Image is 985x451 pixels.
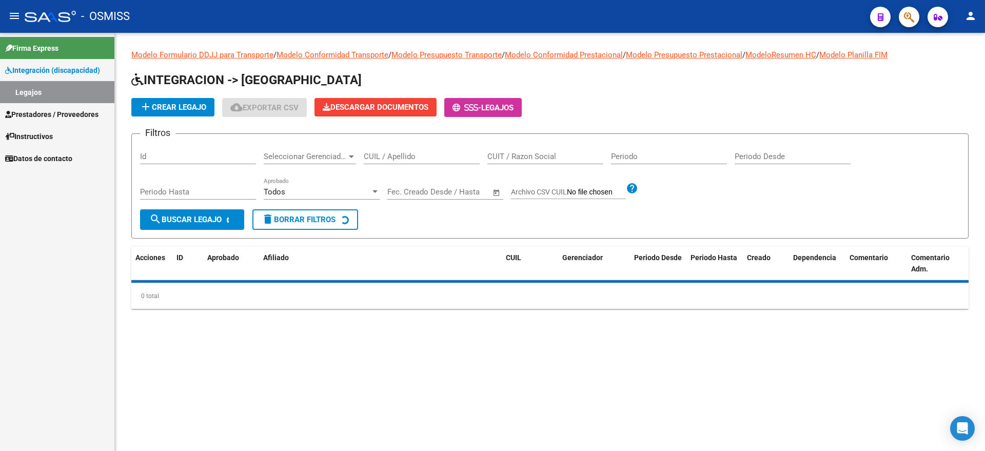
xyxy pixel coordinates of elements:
mat-icon: person [964,10,977,22]
span: Datos de contacto [5,153,72,164]
div: Open Intercom Messenger [950,416,975,441]
a: Modelo Presupuesto Transporte [391,50,502,60]
input: End date [430,187,480,197]
span: Afiliado [263,253,289,262]
datatable-header-cell: Periodo Desde [630,247,686,281]
button: Open calendar [491,187,503,199]
mat-icon: add [140,101,152,113]
span: Archivo CSV CUIL [511,188,567,196]
datatable-header-cell: ID [172,247,203,281]
button: -Legajos [444,98,522,117]
span: ID [176,253,183,262]
a: Modelo Conformidad Prestacional [505,50,623,60]
datatable-header-cell: CUIL [502,247,558,281]
div: 0 total [131,283,969,309]
span: Borrar Filtros [262,215,336,224]
datatable-header-cell: Comentario Adm. [907,247,969,281]
span: Legajos [481,103,514,112]
span: Aprobado [207,253,239,262]
datatable-header-cell: Afiliado [259,247,502,281]
span: - [452,103,481,112]
datatable-header-cell: Gerenciador [558,247,630,281]
div: / / / / / / [131,49,969,309]
button: Crear Legajo [131,98,214,116]
mat-icon: help [626,182,638,194]
mat-icon: menu [8,10,21,22]
a: ModeloResumen HC [745,50,816,60]
span: Dependencia [793,253,836,262]
span: INTEGRACION -> [GEOGRAPHIC_DATA] [131,73,362,87]
span: Todos [264,187,285,197]
span: Buscar Legajo [149,215,222,224]
a: Modelo Presupuesto Prestacional [626,50,742,60]
mat-icon: cloud_download [230,101,243,113]
span: Crear Legajo [140,103,206,112]
span: Firma Express [5,43,58,54]
span: Comentario Adm. [911,253,950,273]
a: Modelo Formulario DDJJ para Transporte [131,50,273,60]
span: Instructivos [5,131,53,142]
span: Integración (discapacidad) [5,65,100,76]
span: CUIL [506,253,521,262]
span: - OSMISS [81,5,130,28]
datatable-header-cell: Acciones [131,247,172,281]
span: Exportar CSV [230,103,299,112]
span: Seleccionar Gerenciador [264,152,347,161]
h3: Filtros [140,126,175,140]
datatable-header-cell: Aprobado [203,247,244,281]
span: Comentario [850,253,888,262]
button: Descargar Documentos [314,98,437,116]
datatable-header-cell: Dependencia [789,247,845,281]
span: Acciones [135,253,165,262]
input: Start date [387,187,421,197]
button: Borrar Filtros [252,209,358,230]
mat-icon: search [149,213,162,225]
span: Periodo Hasta [691,253,737,262]
span: Periodo Desde [634,253,682,262]
input: Archivo CSV CUIL [567,188,626,197]
span: Gerenciador [562,253,603,262]
button: Buscar Legajo [140,209,244,230]
a: Modelo Conformidad Transporte [277,50,388,60]
span: Descargar Documentos [323,103,428,112]
span: Creado [747,253,771,262]
button: Exportar CSV [222,98,307,117]
datatable-header-cell: Comentario [845,247,907,281]
a: Modelo Planilla FIM [819,50,888,60]
datatable-header-cell: Periodo Hasta [686,247,743,281]
datatable-header-cell: Creado [743,247,789,281]
mat-icon: delete [262,213,274,225]
span: Prestadores / Proveedores [5,109,98,120]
